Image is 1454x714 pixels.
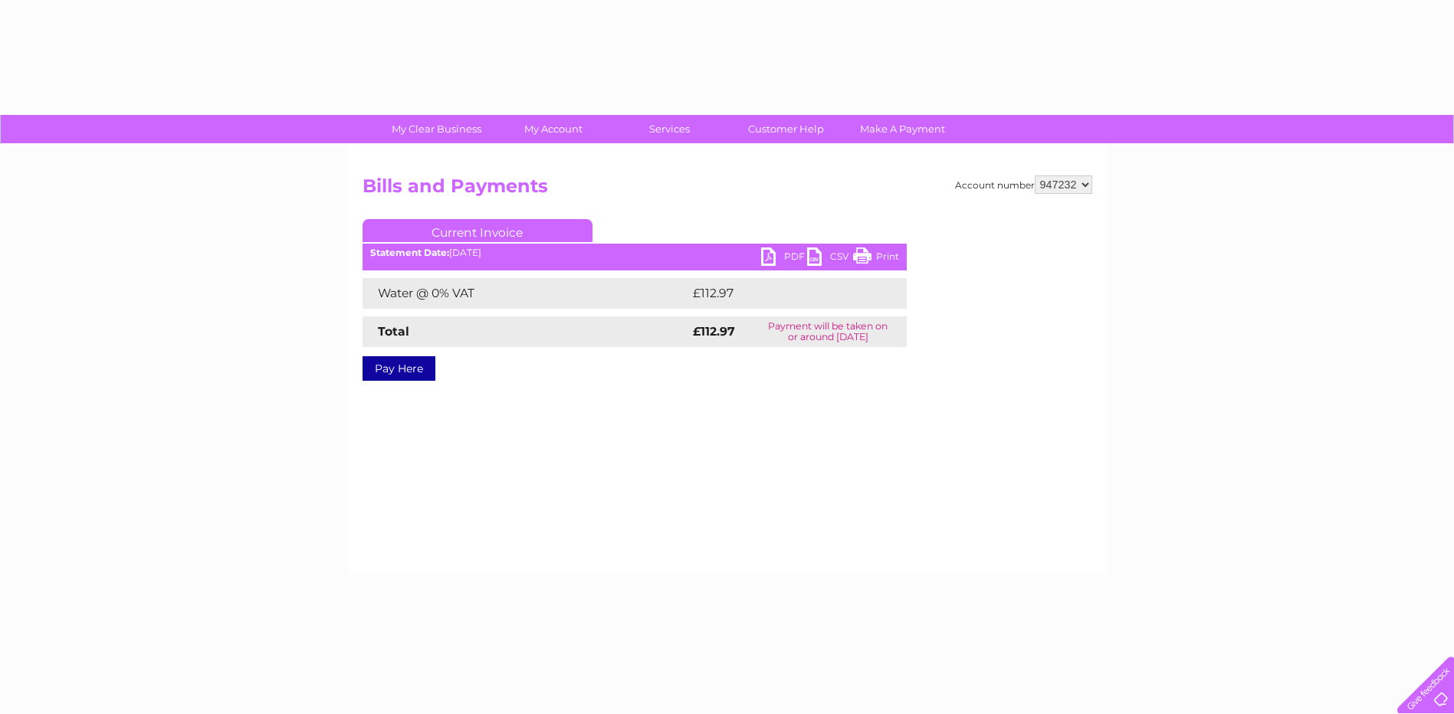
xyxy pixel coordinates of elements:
a: Pay Here [363,356,435,381]
a: Current Invoice [363,219,592,242]
b: Statement Date: [370,247,449,258]
a: PDF [761,247,807,270]
a: My Clear Business [373,115,500,143]
div: Account number [955,175,1092,194]
strong: £112.97 [693,324,735,339]
div: [DATE] [363,247,907,258]
a: Print [853,247,899,270]
a: CSV [807,247,853,270]
a: Make A Payment [839,115,966,143]
td: £112.97 [689,278,877,309]
a: My Account [490,115,616,143]
strong: Total [378,324,409,339]
a: Services [606,115,733,143]
td: Payment will be taken on or around [DATE] [750,316,906,347]
a: Customer Help [723,115,849,143]
td: Water @ 0% VAT [363,278,689,309]
h2: Bills and Payments [363,175,1092,205]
